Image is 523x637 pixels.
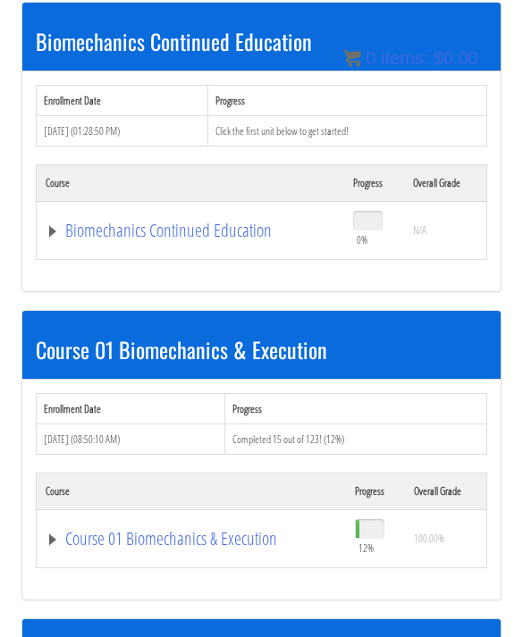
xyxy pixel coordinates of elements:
a: Biomechanics Continued Education [46,222,335,239]
th: Overall Grade [404,165,487,202]
span: 12% [359,539,374,558]
a: 0 items: $0.00 [343,48,478,68]
th: Progress [344,165,404,202]
h3: Course 01 Biomechanics & Execution [36,338,487,361]
span: 0 [366,48,375,68]
th: Course [37,165,345,202]
th: Progress [207,85,486,115]
h3: Biomechanics Continued Education [36,29,487,53]
th: Course [37,474,347,510]
bdi: 0.00 [434,48,478,68]
td: Completed 15 out of 123! (12%) [224,424,486,455]
td: [DATE] (08:50:10 AM) [37,424,225,455]
span: items: [381,48,428,68]
td: 100.00% [405,510,486,568]
th: Enrollment Date [37,85,208,115]
img: icon11.png [343,49,361,67]
td: [DATE] (01:28:50 PM) [37,116,208,147]
span: $ [434,48,443,68]
td: N/A [404,202,487,260]
a: Course 01 Biomechanics & Execution [46,530,337,548]
th: Progress [224,394,486,424]
th: Overall Grade [405,474,486,510]
th: Progress [346,474,405,510]
th: Enrollment Date [37,394,225,424]
td: Click the first unit below to get started! [207,116,486,147]
span: 0% [357,230,367,250]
